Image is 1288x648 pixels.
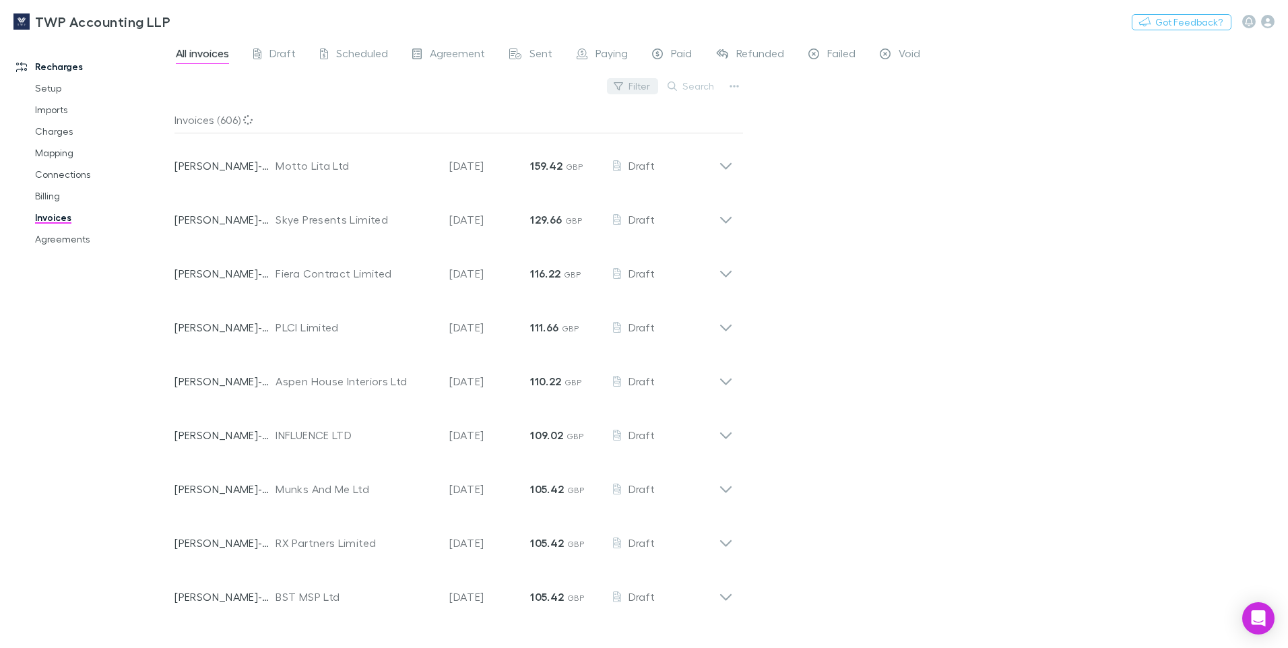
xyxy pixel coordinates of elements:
div: [PERSON_NAME]-0225Skye Presents Limited[DATE]129.66 GBPDraft [164,187,744,241]
span: Void [899,46,920,64]
p: [DATE] [449,158,530,174]
div: [PERSON_NAME]-0260Fiera Contract Limited[DATE]116.22 GBPDraft [164,241,744,295]
span: Draft [629,590,655,603]
strong: 110.22 [530,375,561,388]
strong: 109.02 [530,428,563,442]
span: Paid [671,46,692,64]
h3: TWP Accounting LLP [35,13,170,30]
span: Draft [629,375,655,387]
span: Sent [529,46,552,64]
span: Failed [827,46,856,64]
span: GBP [564,269,581,280]
a: Mapping [22,142,182,164]
img: TWP Accounting LLP's Logo [13,13,30,30]
a: Connections [22,164,182,185]
strong: 111.66 [530,321,558,334]
p: [PERSON_NAME]-0283 [174,319,276,335]
span: GBP [565,377,581,387]
span: GBP [567,431,583,441]
div: [PERSON_NAME]-0108Motto Lita Ltd[DATE]159.42 GBPDraft [164,133,744,187]
p: [PERSON_NAME]-0072 [174,481,276,497]
p: [DATE] [449,427,530,443]
span: Draft [629,536,655,549]
p: [PERSON_NAME]-0126 [174,373,276,389]
div: Open Intercom Messenger [1242,602,1275,635]
div: Skye Presents Limited [276,212,436,228]
span: GBP [566,162,583,172]
a: Setup [22,77,182,99]
strong: 129.66 [530,213,562,226]
div: [PERSON_NAME]-0283PLCI Limited[DATE]111.66 GBPDraft [164,295,744,349]
span: Draft [629,159,655,172]
strong: 105.42 [530,482,564,496]
button: Filter [607,78,658,94]
span: GBP [562,323,579,333]
a: Invoices [22,207,182,228]
div: Fiera Contract Limited [276,265,436,282]
span: GBP [567,485,584,495]
p: [PERSON_NAME]-0225 [174,212,276,228]
div: PLCI Limited [276,319,436,335]
span: Draft [629,482,655,495]
a: Imports [22,99,182,121]
span: Draft [629,267,655,280]
p: [PERSON_NAME]-0045 [174,589,276,605]
div: [PERSON_NAME]-0147INFLUENCE LTD[DATE]109.02 GBPDraft [164,403,744,457]
a: Charges [22,121,182,142]
span: Agreement [430,46,485,64]
strong: 159.42 [530,159,562,172]
div: [PERSON_NAME]-0045BST MSP Ltd[DATE]105.42 GBPDraft [164,564,744,618]
p: [DATE] [449,535,530,551]
p: [DATE] [449,319,530,335]
p: [PERSON_NAME]-0270 [174,535,276,551]
div: RX Partners Limited [276,535,436,551]
p: [DATE] [449,265,530,282]
span: Scheduled [336,46,388,64]
span: All invoices [176,46,229,64]
span: GBP [567,593,584,603]
div: Munks And Me Ltd [276,481,436,497]
a: TWP Accounting LLP [5,5,179,38]
a: Billing [22,185,182,207]
strong: 105.42 [530,590,564,604]
div: [PERSON_NAME]-0126Aspen House Interiors Ltd[DATE]110.22 GBPDraft [164,349,744,403]
p: [DATE] [449,373,530,389]
p: [PERSON_NAME]-0147 [174,427,276,443]
span: Draft [629,428,655,441]
strong: 105.42 [530,536,564,550]
div: Motto Lita Ltd [276,158,436,174]
span: Paying [595,46,628,64]
div: [PERSON_NAME]-0270RX Partners Limited[DATE]105.42 GBPDraft [164,511,744,564]
p: [PERSON_NAME]-0108 [174,158,276,174]
p: [DATE] [449,481,530,497]
button: Search [661,78,722,94]
a: Recharges [3,56,182,77]
button: Got Feedback? [1132,14,1231,30]
div: BST MSP Ltd [276,589,436,605]
span: Draft [629,213,655,226]
div: [PERSON_NAME]-0072Munks And Me Ltd[DATE]105.42 GBPDraft [164,457,744,511]
p: [DATE] [449,589,530,605]
span: GBP [567,539,584,549]
p: [PERSON_NAME]-0260 [174,265,276,282]
div: INFLUENCE LTD [276,427,436,443]
span: Draft [629,321,655,333]
div: Aspen House Interiors Ltd [276,373,436,389]
p: [DATE] [449,212,530,228]
span: GBP [565,216,582,226]
span: Refunded [736,46,784,64]
strong: 116.22 [530,267,560,280]
span: Draft [269,46,296,64]
a: Agreements [22,228,182,250]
